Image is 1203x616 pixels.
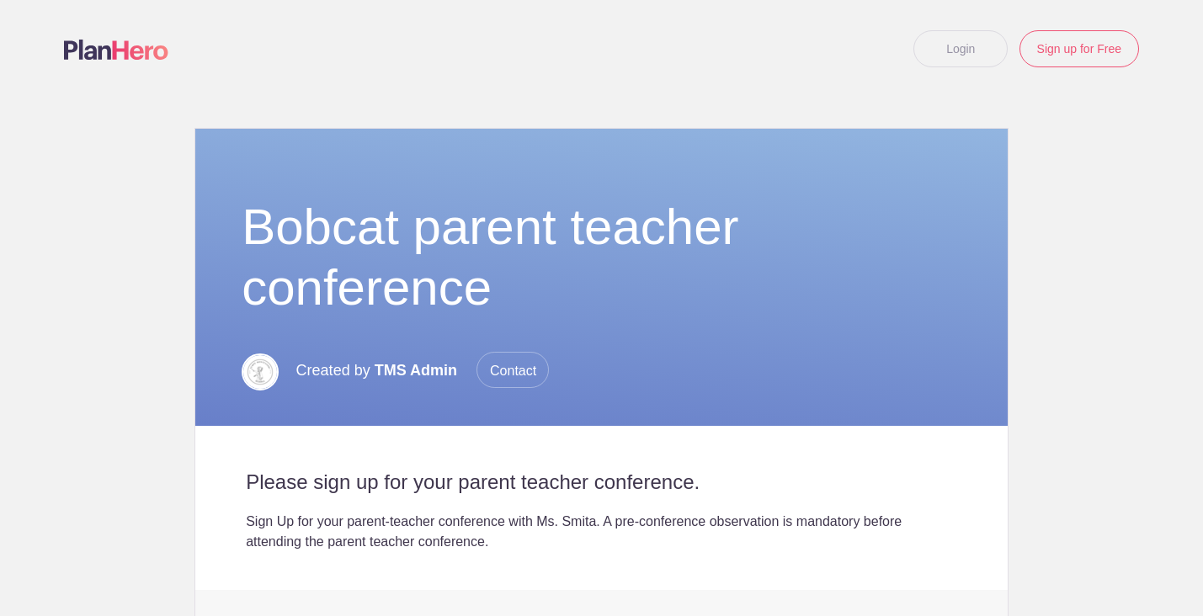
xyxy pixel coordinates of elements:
a: Login [913,30,1008,67]
h1: Bobcat parent teacher conference [242,197,961,318]
div: Sign Up for your parent-teacher conference with Ms. Smita. A pre-conference observation is mandat... [246,512,957,552]
img: Logo main planhero [64,40,168,60]
span: TMS Admin [375,362,457,379]
p: Created by [296,352,550,389]
h2: Please sign up for your parent teacher conference. [246,470,957,495]
span: Contact [476,352,549,388]
a: Sign up for Free [1019,30,1139,67]
img: Logo 14 [242,353,279,390]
